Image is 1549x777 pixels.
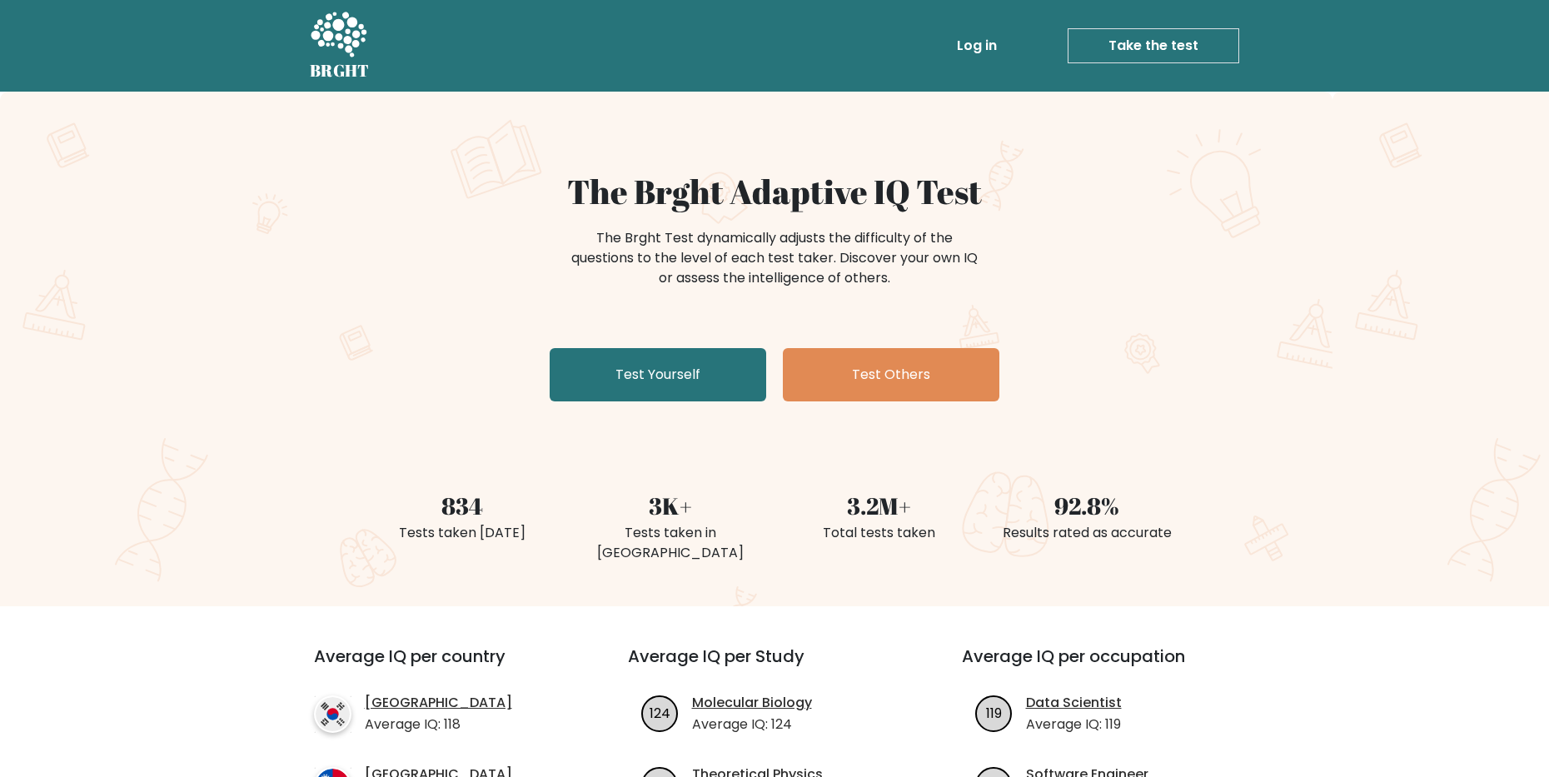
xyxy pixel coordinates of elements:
[310,61,370,81] h5: BRGHT
[692,693,812,713] a: Molecular Biology
[365,715,512,735] p: Average IQ: 118
[550,348,766,401] a: Test Yourself
[650,703,670,722] text: 124
[962,646,1256,686] h3: Average IQ per occupation
[784,523,973,543] div: Total tests taken
[368,172,1181,212] h1: The Brght Adaptive IQ Test
[692,715,812,735] p: Average IQ: 124
[993,523,1181,543] div: Results rated as accurate
[368,488,556,523] div: 834
[783,348,999,401] a: Test Others
[576,488,765,523] div: 3K+
[1026,693,1122,713] a: Data Scientist
[566,228,983,288] div: The Brght Test dynamically adjusts the difficulty of the questions to the level of each test take...
[314,695,351,733] img: country
[950,29,1004,62] a: Log in
[986,703,1002,722] text: 119
[993,488,1181,523] div: 92.8%
[628,646,922,686] h3: Average IQ per Study
[784,488,973,523] div: 3.2M+
[310,7,370,85] a: BRGHT
[1026,715,1122,735] p: Average IQ: 119
[1068,28,1239,63] a: Take the test
[576,523,765,563] div: Tests taken in [GEOGRAPHIC_DATA]
[314,646,568,686] h3: Average IQ per country
[365,693,512,713] a: [GEOGRAPHIC_DATA]
[368,523,556,543] div: Tests taken [DATE]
